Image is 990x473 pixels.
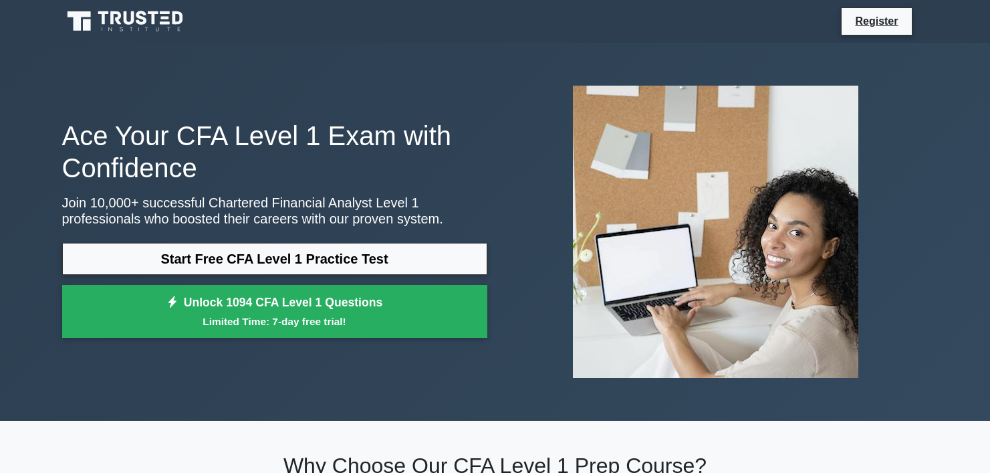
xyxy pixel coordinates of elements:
[62,243,487,275] a: Start Free CFA Level 1 Practice Test
[79,314,471,329] small: Limited Time: 7-day free trial!
[62,195,487,227] p: Join 10,000+ successful Chartered Financial Analyst Level 1 professionals who boosted their caree...
[847,13,906,29] a: Register
[62,120,487,184] h1: Ace Your CFA Level 1 Exam with Confidence
[62,285,487,339] a: Unlock 1094 CFA Level 1 QuestionsLimited Time: 7-day free trial!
